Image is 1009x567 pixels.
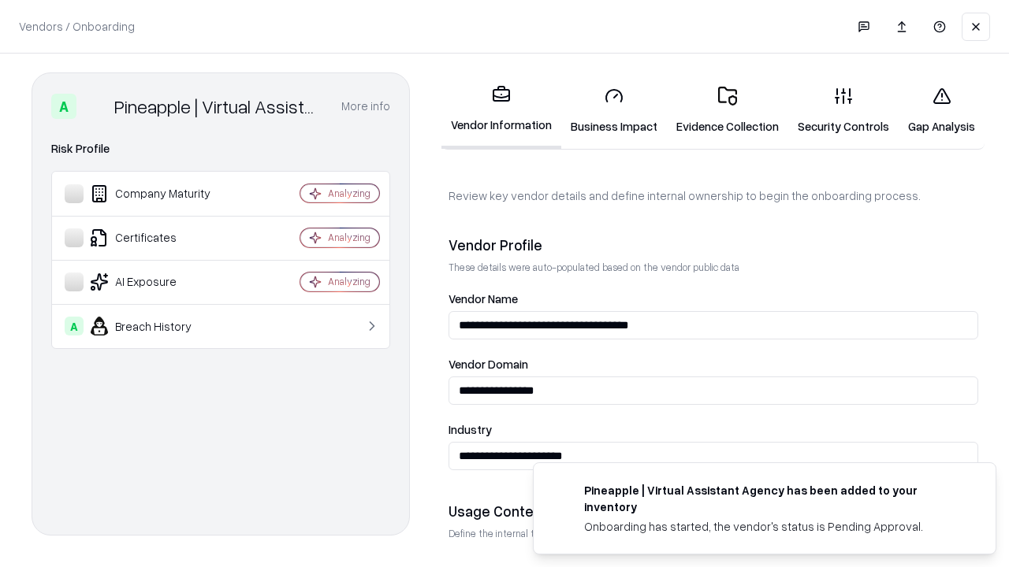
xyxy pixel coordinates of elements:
p: Review key vendor details and define internal ownership to begin the onboarding process. [449,187,978,204]
div: Analyzing [328,187,370,200]
label: Vendor Name [449,293,978,305]
div: A [65,317,84,335]
div: Breach History [65,317,253,335]
p: Define the internal team and reason for using this vendor. This helps assess business relevance a... [449,527,978,540]
div: A [51,94,76,119]
a: Gap Analysis [899,74,985,147]
div: Vendor Profile [449,235,978,254]
img: Pineapple | Virtual Assistant Agency [83,94,108,119]
div: Risk Profile [51,139,390,158]
div: Usage Context [449,502,978,521]
label: Industry [449,424,978,435]
a: Vendor Information [441,72,561,149]
div: Onboarding has started, the vendor's status is Pending Approval. [584,518,958,535]
div: Certificates [65,228,253,247]
label: Vendor Domain [449,358,978,370]
div: Pineapple | Virtual Assistant Agency has been added to your inventory [584,482,958,515]
div: Pineapple | Virtual Assistant Agency [114,94,322,119]
a: Evidence Collection [667,74,788,147]
div: Analyzing [328,275,370,288]
a: Business Impact [561,74,667,147]
a: Security Controls [788,74,899,147]
p: Vendors / Onboarding [19,18,135,35]
div: Company Maturity [65,184,253,203]
p: These details were auto-populated based on the vendor public data [449,261,978,274]
button: More info [341,92,390,120]
div: Analyzing [328,231,370,244]
div: AI Exposure [65,272,253,291]
img: trypineapple.com [553,482,572,501]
